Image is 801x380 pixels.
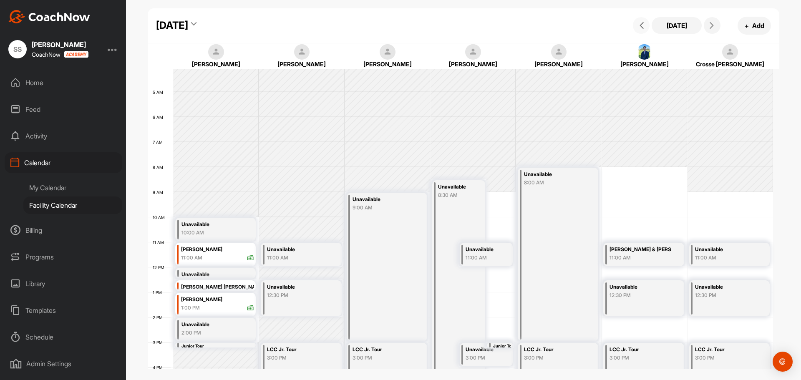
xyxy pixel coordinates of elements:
[267,292,328,299] div: 12:30 PM
[32,41,88,48] div: [PERSON_NAME]
[148,290,170,295] div: 1 PM
[695,345,757,355] div: LCC Jr. Tour
[148,165,171,170] div: 8 AM
[5,327,122,347] div: Schedule
[652,17,702,34] button: [DATE]
[610,245,671,254] div: [PERSON_NAME] & [PERSON_NAME]
[267,354,328,362] div: 3:00 PM
[695,245,757,254] div: Unavailable
[181,245,254,254] div: [PERSON_NAME]
[466,245,505,254] div: Unavailable
[267,282,328,292] div: Unavailable
[466,354,505,362] div: 3:00 PM
[695,254,757,262] div: 11:00 AM
[181,229,243,237] div: 10:00 AM
[181,60,251,68] div: [PERSON_NAME]
[64,51,88,58] img: CoachNow acadmey
[738,17,771,35] button: +Add
[267,60,337,68] div: [PERSON_NAME]
[466,254,505,262] div: 11:00 AM
[8,40,27,58] div: SS
[695,354,757,362] div: 3:00 PM
[5,220,122,241] div: Billing
[438,182,478,192] div: Unavailable
[353,345,414,355] div: LCC Jr. Tour
[524,354,585,362] div: 3:00 PM
[5,152,122,173] div: Calendar
[353,354,414,362] div: 3:00 PM
[773,352,793,372] div: Open Intercom Messenger
[181,304,200,312] div: 1:00 PM
[8,10,90,23] img: CoachNow
[524,60,594,68] div: [PERSON_NAME]
[722,44,738,60] img: square_default-ef6cabf814de5a2bf16c804365e32c732080f9872bdf737d349900a9daf73cf9.png
[637,44,652,60] img: square_c2a203cc4dd846f27c50a118220ad3ef.jpg
[181,282,254,292] div: [PERSON_NAME] [PERSON_NAME]
[610,354,671,362] div: 3:00 PM
[148,140,171,145] div: 7 AM
[148,240,172,245] div: 11 AM
[148,90,171,95] div: 5 AM
[5,72,122,93] div: Home
[5,273,122,294] div: Library
[267,245,328,254] div: Unavailable
[294,44,310,60] img: square_default-ef6cabf814de5a2bf16c804365e32c732080f9872bdf737d349900a9daf73cf9.png
[353,60,423,68] div: [PERSON_NAME]
[5,353,122,374] div: Admin Settings
[524,179,585,186] div: 8:00 AM
[181,220,243,229] div: Unavailable
[148,265,173,270] div: 12 PM
[5,300,122,321] div: Templates
[23,179,122,196] div: My Calendar
[5,99,122,120] div: Feed
[551,44,567,60] img: square_default-ef6cabf814de5a2bf16c804365e32c732080f9872bdf737d349900a9daf73cf9.png
[353,204,414,211] div: 9:00 AM
[695,282,757,292] div: Unavailable
[148,115,171,120] div: 6 AM
[610,292,671,299] div: 12:30 PM
[610,60,680,68] div: [PERSON_NAME]
[695,60,765,68] div: Crosse [PERSON_NAME]
[493,343,511,349] div: Junior Tour
[148,365,171,370] div: 4 PM
[695,292,757,299] div: 12:30 PM
[465,44,481,60] img: square_default-ef6cabf814de5a2bf16c804365e32c732080f9872bdf737d349900a9daf73cf9.png
[745,21,749,30] span: +
[524,170,585,179] div: Unavailable
[524,345,585,355] div: LCC Jr. Tour
[610,345,671,355] div: LCC Jr. Tour
[181,295,254,305] div: [PERSON_NAME]
[156,18,188,33] div: [DATE]
[438,191,478,199] div: 8:30 AM
[267,254,328,262] div: 11:00 AM
[181,270,243,279] div: Unavailable
[610,282,671,292] div: Unavailable
[353,195,414,204] div: Unavailable
[181,343,243,349] div: Junior Tour
[23,196,122,214] div: Facility Calendar
[208,44,224,60] img: square_default-ef6cabf814de5a2bf16c804365e32c732080f9872bdf737d349900a9daf73cf9.png
[267,345,328,355] div: LCC Jr. Tour
[148,315,171,320] div: 2 PM
[466,345,505,355] div: Unavailable
[32,51,88,58] div: CoachNow
[181,329,243,337] div: 2:00 PM
[148,215,173,220] div: 10 AM
[181,320,243,330] div: Unavailable
[5,126,122,146] div: Activity
[380,44,395,60] img: square_default-ef6cabf814de5a2bf16c804365e32c732080f9872bdf737d349900a9daf73cf9.png
[5,247,122,267] div: Programs
[148,340,171,345] div: 3 PM
[610,254,671,262] div: 11:00 AM
[148,190,171,195] div: 9 AM
[181,254,202,262] div: 11:00 AM
[438,60,508,68] div: [PERSON_NAME]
